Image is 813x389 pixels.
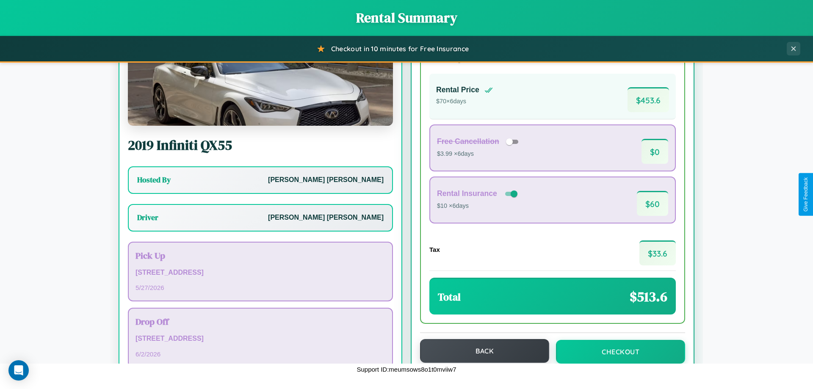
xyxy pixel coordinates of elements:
[628,87,669,112] span: $ 453.6
[437,137,499,146] h4: Free Cancellation
[438,290,461,304] h3: Total
[135,333,385,345] p: [STREET_ADDRESS]
[137,175,171,185] h3: Hosted By
[8,360,29,381] div: Open Intercom Messenger
[639,240,676,265] span: $ 33.6
[357,364,456,375] p: Support ID: meumsows8o1t0mviiw7
[637,191,668,216] span: $ 60
[436,96,493,107] p: $ 70 × 6 days
[137,212,158,223] h3: Driver
[268,212,384,224] p: [PERSON_NAME] [PERSON_NAME]
[556,340,685,364] button: Checkout
[630,287,667,306] span: $ 513.6
[8,8,805,27] h1: Rental Summary
[642,139,668,164] span: $ 0
[437,149,521,160] p: $3.99 × 6 days
[268,174,384,186] p: [PERSON_NAME] [PERSON_NAME]
[436,86,479,94] h4: Rental Price
[135,282,385,293] p: 5 / 27 / 2026
[128,41,393,126] img: Infiniti QX55
[135,267,385,279] p: [STREET_ADDRESS]
[429,246,440,253] h4: Tax
[135,249,385,262] h3: Pick Up
[135,348,385,360] p: 6 / 2 / 2026
[420,339,549,363] button: Back
[135,315,385,328] h3: Drop Off
[437,189,497,198] h4: Rental Insurance
[803,177,809,212] div: Give Feedback
[128,136,393,154] h2: 2019 Infiniti QX55
[437,201,519,212] p: $10 × 6 days
[331,44,469,53] span: Checkout in 10 minutes for Free Insurance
